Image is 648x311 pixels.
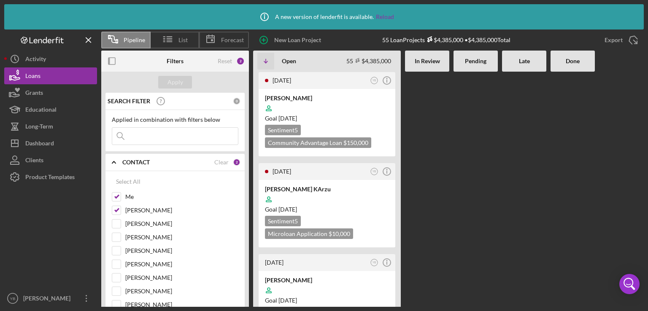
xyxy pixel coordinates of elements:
div: Apply [167,76,183,88]
span: $150,000 [343,139,368,146]
label: [PERSON_NAME] [125,220,238,228]
div: A new version of lenderfit is available. [254,6,394,27]
div: [PERSON_NAME] [265,276,389,284]
div: Grants [25,84,43,103]
div: Export [605,32,623,48]
div: Clear [214,159,229,166]
label: [PERSON_NAME] [125,247,238,255]
label: [PERSON_NAME] [125,273,238,282]
button: Select All [112,173,145,190]
b: Pending [465,58,486,64]
span: List [178,37,188,43]
text: YB [10,296,16,301]
label: [PERSON_NAME] [125,287,238,295]
time: 11/11/2025 [278,297,297,304]
button: Educational [4,101,97,118]
div: Educational [25,101,57,120]
text: YB [373,79,376,82]
div: Sentiment 5 [265,216,301,226]
div: 55 $4,385,000 [346,57,391,64]
b: In Review [415,58,440,64]
div: Reset [218,58,232,64]
div: Loans [25,67,40,86]
button: Clients [4,152,97,169]
div: [PERSON_NAME] [21,290,76,309]
time: 11/17/2025 [278,115,297,122]
a: [DATE]YB[PERSON_NAME] KArzuGoal [DATE]Sentiment5Microloan Application $10,000 [257,162,397,249]
label: [PERSON_NAME] [125,300,238,309]
button: YB [369,257,380,268]
div: New Loan Project [274,32,321,48]
div: 55 Loan Projects • $4,385,000 Total [382,36,510,43]
b: SEARCH FILTER [108,98,150,105]
button: Grants [4,84,97,101]
div: Community Advantage Loan [265,137,371,148]
button: Product Templates [4,169,97,185]
div: Sentiment 5 [265,125,301,135]
span: $10,000 [329,230,350,237]
button: Dashboard [4,135,97,152]
label: [PERSON_NAME] [125,260,238,268]
div: Clients [25,152,43,171]
button: Export [596,32,644,48]
div: 2 [236,57,245,65]
div: Select All [116,173,140,190]
div: Microloan Application [265,228,353,239]
a: [DATE]YB[PERSON_NAME]Goal [DATE]Sentiment5Community Advantage Loan $150,000 [257,71,397,158]
button: Loans [4,67,97,84]
div: Dashboard [25,135,54,154]
div: 0 [233,97,240,105]
time: 2025-09-06 00:09 [265,259,283,266]
span: Pipeline [124,37,145,43]
button: YB [369,75,380,86]
span: Forecast [221,37,244,43]
div: [PERSON_NAME] [265,94,389,102]
div: Open Intercom Messenger [619,274,640,294]
time: 2025-09-08 22:38 [273,77,291,84]
b: Filters [167,58,184,64]
time: 10/17/2025 [278,206,297,213]
span: Goal [265,297,297,304]
button: Long-Term [4,118,97,135]
time: 2025-09-08 16:35 [273,168,291,175]
b: Open [282,58,296,64]
text: YB [373,261,376,264]
div: Activity [25,51,46,70]
label: Me [125,193,238,201]
div: 2 [233,158,240,166]
div: Applied in combination with filters below [112,116,238,123]
button: YB[PERSON_NAME] [4,290,97,307]
b: Done [566,58,580,64]
button: Apply [158,76,192,88]
b: Late [519,58,530,64]
b: CONTACT [122,159,150,166]
label: [PERSON_NAME] [125,206,238,214]
div: [PERSON_NAME] KArzu [265,185,389,193]
span: Goal [265,206,297,213]
div: Long-Term [25,118,53,137]
div: Product Templates [25,169,75,188]
button: Activity [4,51,97,67]
div: $4,385,000 [425,36,463,43]
button: YB [369,166,380,177]
button: New Loan Project [253,32,329,48]
a: Reload [376,13,394,20]
label: [PERSON_NAME] [125,233,238,241]
span: Goal [265,115,297,122]
text: YB [373,170,376,173]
